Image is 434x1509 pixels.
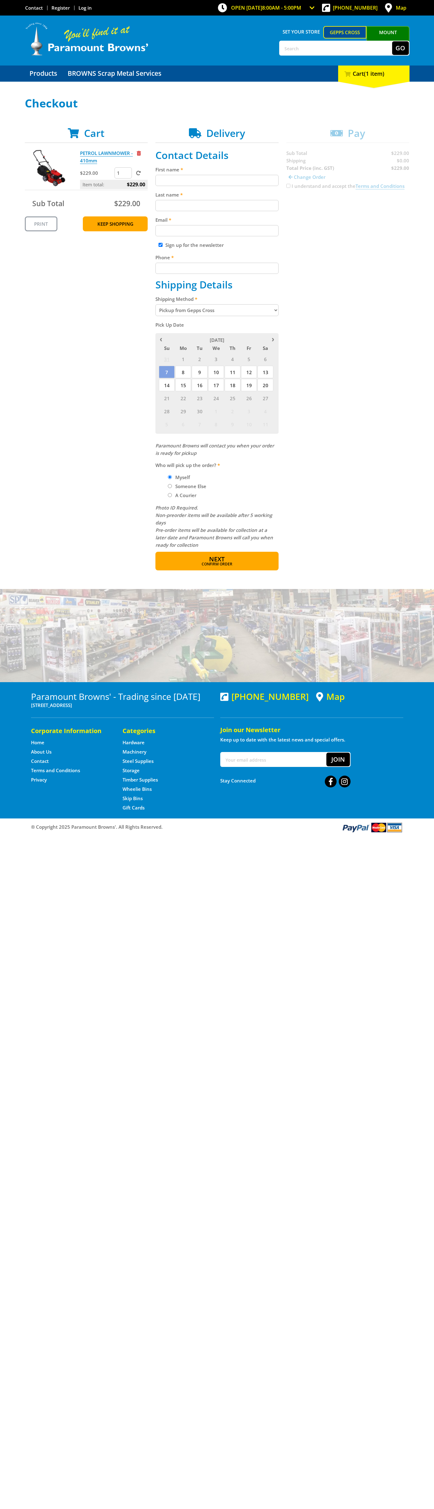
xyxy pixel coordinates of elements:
span: 9 [225,418,240,430]
p: Item total: [80,180,148,189]
input: Your email address [221,753,326,766]
a: Keep Shopping [83,216,148,231]
label: Someone Else [173,481,208,492]
span: 19 [241,379,257,391]
div: [PHONE_NUMBER] [220,691,309,701]
button: Go [392,41,409,55]
span: 31 [159,353,175,365]
span: 15 [175,379,191,391]
h5: Corporate Information [31,727,110,735]
span: Th [225,344,240,352]
span: 27 [257,392,273,404]
span: 8 [208,418,224,430]
span: 12 [241,366,257,378]
button: Next Confirm order [155,552,279,570]
p: Keep up to date with the latest news and special offers. [220,736,403,743]
a: Go to the Skip Bins page [123,795,143,802]
a: View a map of Gepps Cross location [316,691,345,702]
h5: Categories [123,727,202,735]
span: 2 [192,353,208,365]
a: Go to the About Us page [31,749,51,755]
a: Go to the Contact page [25,5,43,11]
span: Sub Total [32,198,64,208]
label: Sign up for the newsletter [165,242,224,248]
span: 10 [208,366,224,378]
span: 14 [159,379,175,391]
span: Confirm order [169,562,265,566]
span: OPEN [DATE] [231,4,301,11]
input: Please enter your last name. [155,200,279,211]
span: Tu [192,344,208,352]
div: ® Copyright 2025 Paramount Browns'. All Rights Reserved. [25,822,409,833]
a: Go to the Machinery page [123,749,146,755]
span: 25 [225,392,240,404]
select: Please select a shipping method. [155,304,279,316]
span: 11 [257,418,273,430]
a: Mount [PERSON_NAME] [366,26,409,50]
h1: Checkout [25,97,409,110]
input: Please select who will pick up the order. [168,493,172,497]
span: Next [209,555,225,563]
span: Sa [257,344,273,352]
label: Pick Up Date [155,321,279,329]
span: 8:00am - 5:00pm [262,4,301,11]
input: Please select who will pick up the order. [168,484,172,488]
span: 1 [175,353,191,365]
a: Go to the Privacy page [31,777,47,783]
span: 18 [225,379,240,391]
label: Myself [173,472,192,483]
span: 7 [159,366,175,378]
a: Go to the Hardware page [123,739,145,746]
div: Stay Connected [220,773,351,788]
a: Go to the Contact page [31,758,49,764]
span: Fr [241,344,257,352]
h3: Paramount Browns' - Trading since [DATE] [31,691,214,701]
a: Remove from cart [137,150,141,156]
label: Last name [155,191,279,198]
span: 24 [208,392,224,404]
span: 26 [241,392,257,404]
label: Email [155,216,279,224]
img: PayPal, Mastercard, Visa accepted [341,822,403,833]
span: 23 [192,392,208,404]
span: We [208,344,224,352]
a: Gepps Cross [323,26,366,39]
a: Go to the Wheelie Bins page [123,786,152,792]
span: 7 [192,418,208,430]
a: Go to the BROWNS Scrap Metal Services page [63,66,166,82]
span: 3 [241,405,257,417]
a: Go to the Gift Cards page [123,804,145,811]
span: Su [159,344,175,352]
span: 3 [208,353,224,365]
span: 22 [175,392,191,404]
span: Mo [175,344,191,352]
span: 28 [159,405,175,417]
a: Go to the Home page [31,739,44,746]
span: [DATE] [210,337,224,343]
span: 13 [257,366,273,378]
a: Print [25,216,57,231]
a: Log in [78,5,92,11]
label: Who will pick up the order? [155,461,279,469]
span: 8 [175,366,191,378]
h2: Shipping Details [155,279,279,291]
label: First name [155,166,279,173]
span: Delivery [206,126,245,140]
span: 21 [159,392,175,404]
input: Please enter your first name. [155,175,279,186]
a: Go to the registration page [51,5,70,11]
span: 1 [208,405,224,417]
p: [STREET_ADDRESS] [31,701,214,709]
a: Go to the Steel Supplies page [123,758,154,764]
p: $229.00 [80,169,113,177]
span: $229.00 [127,180,145,189]
span: 6 [175,418,191,430]
h5: Join our Newsletter [220,726,403,734]
input: Please select who will pick up the order. [168,475,172,479]
span: $229.00 [114,198,140,208]
a: Go to the Terms and Conditions page [31,767,80,774]
label: Shipping Method [155,295,279,303]
input: Please enter your email address. [155,225,279,236]
span: 29 [175,405,191,417]
span: 2 [225,405,240,417]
